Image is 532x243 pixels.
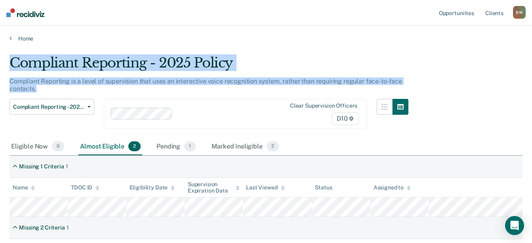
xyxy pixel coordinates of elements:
[10,221,72,234] div: Missing 2 Criteria1
[513,6,526,19] button: BW
[315,184,332,191] div: Status
[10,55,408,77] div: Compliant Reporting - 2025 Policy
[19,163,64,170] div: Missing 1 Criteria
[6,8,44,17] img: Recidiviz
[246,184,284,191] div: Last Viewed
[332,112,359,125] span: D10
[67,224,69,231] div: 1
[374,184,411,191] div: Assigned to
[155,138,197,156] div: Pending1
[71,184,99,191] div: TDOC ID
[10,35,522,42] a: Home
[10,77,402,93] p: Compliant Reporting is a level of supervision that uses an interactive voice recognition system, ...
[10,99,94,115] button: Compliant Reporting - 2025 Policy
[78,138,142,156] div: Almost Eligible2
[128,141,141,152] span: 2
[52,141,64,152] span: 0
[505,216,524,235] div: Open Intercom Messenger
[10,160,71,173] div: Missing 1 Criteria1
[130,184,175,191] div: Eligibility Date
[13,184,35,191] div: Name
[19,224,65,231] div: Missing 2 Criteria
[66,163,68,170] div: 1
[184,141,196,152] span: 1
[13,104,84,110] span: Compliant Reporting - 2025 Policy
[267,141,279,152] span: 2
[513,6,526,19] div: B W
[10,138,66,156] div: Eligible Now0
[290,102,357,109] div: Clear supervision officers
[210,138,280,156] div: Marked Ineligible2
[188,181,240,195] div: Supervision Expiration Date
